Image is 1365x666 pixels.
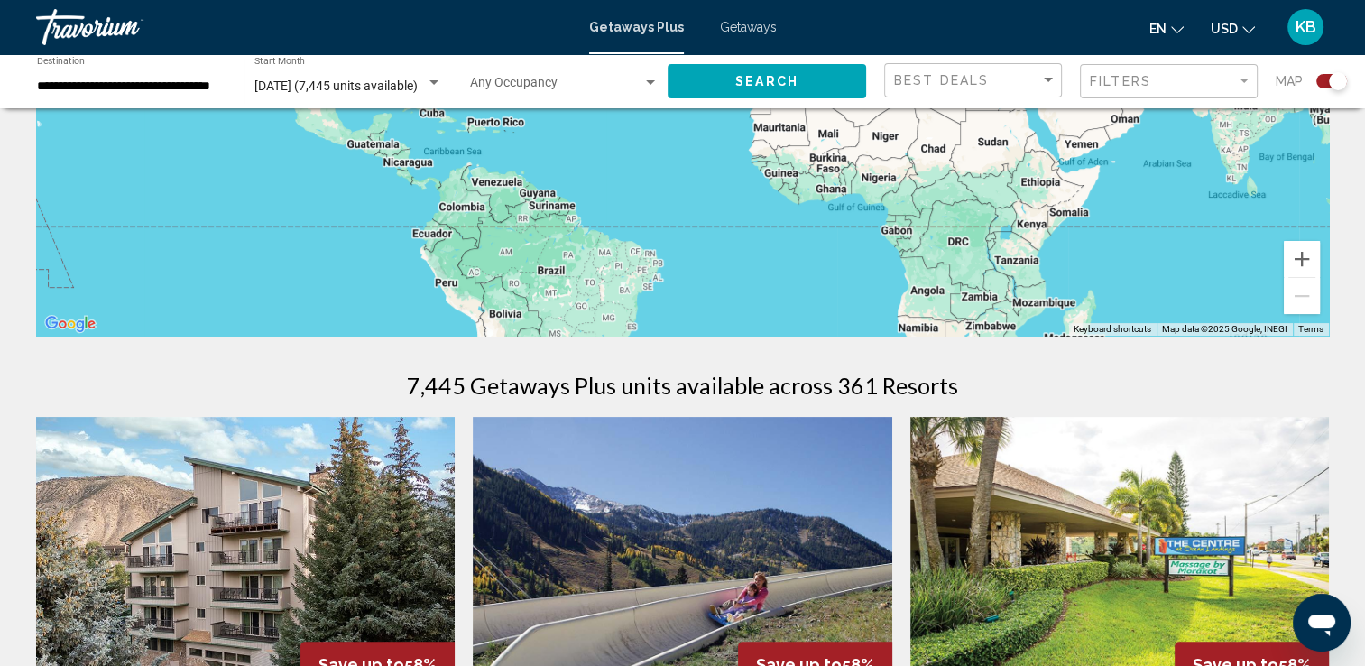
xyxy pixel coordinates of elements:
[254,79,418,93] span: [DATE] (7,445 units available)
[1276,69,1303,94] span: Map
[589,20,684,34] a: Getaways Plus
[1211,22,1238,36] span: USD
[1090,74,1151,88] span: Filters
[894,73,1056,88] mat-select: Sort by
[1282,8,1329,46] button: User Menu
[41,312,100,336] img: Google
[720,20,777,34] a: Getaways
[668,64,866,97] button: Search
[1162,324,1287,334] span: Map data ©2025 Google, INEGI
[1149,22,1167,36] span: en
[36,9,571,45] a: Travorium
[894,73,989,88] span: Best Deals
[1296,18,1316,36] span: KB
[407,372,958,399] h1: 7,445 Getaways Plus units available across 361 Resorts
[1080,63,1258,100] button: Filter
[1284,278,1320,314] button: Zoom out
[1293,594,1351,652] iframe: Button to launch messaging window
[1284,241,1320,277] button: Zoom in
[41,312,100,336] a: Open this area in Google Maps (opens a new window)
[735,75,798,89] span: Search
[1149,15,1184,42] button: Change language
[1211,15,1255,42] button: Change currency
[1298,324,1323,334] a: Terms
[1074,323,1151,336] button: Keyboard shortcuts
